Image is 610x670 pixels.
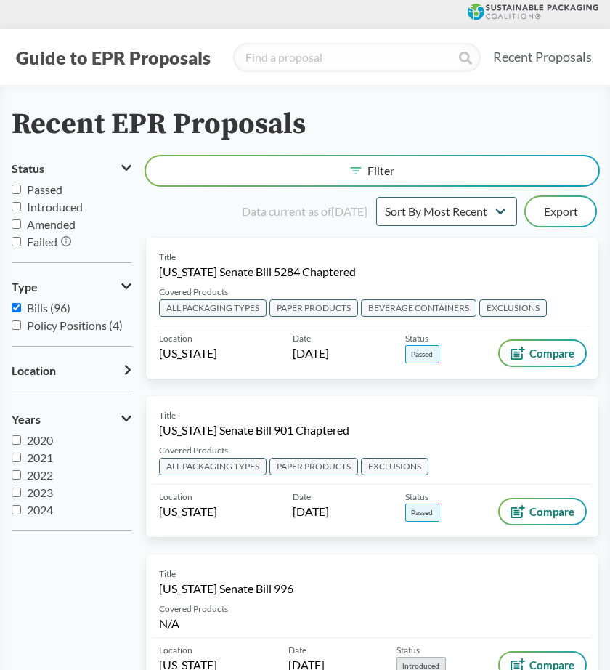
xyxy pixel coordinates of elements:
[12,470,21,480] input: 2022
[361,458,428,475] span: EXCLUSIONS
[159,491,192,504] span: Location
[12,407,131,432] button: Years
[396,644,420,657] span: Status
[269,458,358,475] span: PAPER PRODUCTS
[12,202,21,211] input: Introduced
[159,602,228,615] span: Covered Products
[293,491,311,504] span: Date
[146,156,598,185] button: Filter
[159,504,217,520] span: [US_STATE]
[27,182,62,196] span: Passed
[12,108,569,141] h2: Recent EPR Proposals
[12,237,21,246] input: Failed
[27,200,83,214] span: Introduced
[159,409,176,422] span: Title
[159,332,192,345] span: Location
[487,41,598,73] a: Recent Proposals
[233,43,481,72] input: Find a proposal
[12,156,131,181] button: Status
[242,203,367,220] div: Data current as of [DATE]
[159,458,267,475] span: ALL PACKAGING TYPES
[12,435,21,445] input: 2020
[159,616,179,630] span: N/A
[405,345,439,363] span: Passed
[12,162,44,175] span: Status
[27,318,123,332] span: Policy Positions (4)
[159,444,228,457] span: Covered Products
[159,286,228,299] span: Covered Products
[405,332,428,345] span: Status
[361,299,476,317] span: BEVERAGE CONTAINERS
[12,488,21,497] input: 2023
[12,46,215,69] button: Guide to EPR Proposals
[159,422,349,438] span: [US_STATE] Senate Bill 901 Chaptered
[159,568,176,581] span: Title
[27,235,57,249] span: Failed
[12,320,21,330] input: Policy Positions (4)
[405,504,439,522] span: Passed
[293,504,329,520] span: [DATE]
[159,251,176,264] span: Title
[293,332,311,345] span: Date
[500,499,585,524] button: Compare
[27,485,53,499] span: 2023
[529,347,574,359] span: Compare
[405,491,428,504] span: Status
[12,275,131,299] button: Type
[159,264,356,280] span: [US_STATE] Senate Bill 5284 Chaptered
[159,299,267,317] span: ALL PACKAGING TYPES
[526,197,595,226] button: Export
[367,165,394,177] span: Filter
[12,453,21,462] input: 2021
[27,301,70,315] span: Bills (96)
[159,644,192,657] span: Location
[27,217,76,231] span: Amended
[293,345,329,361] span: [DATE]
[159,581,293,597] span: [US_STATE] Senate Bill 996
[27,468,53,482] span: 2022
[500,341,585,366] button: Compare
[12,364,56,377] span: Location
[12,358,131,383] button: Location
[12,185,21,194] input: Passed
[479,299,547,317] span: EXCLUSIONS
[529,506,574,517] span: Compare
[159,345,217,361] span: [US_STATE]
[27,433,53,447] span: 2020
[288,644,306,657] span: Date
[269,299,358,317] span: PAPER PRODUCTS
[12,505,21,514] input: 2024
[27,451,53,464] span: 2021
[12,219,21,229] input: Amended
[12,280,38,294] span: Type
[12,303,21,312] input: Bills (96)
[12,413,41,426] span: Years
[27,503,53,517] span: 2024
